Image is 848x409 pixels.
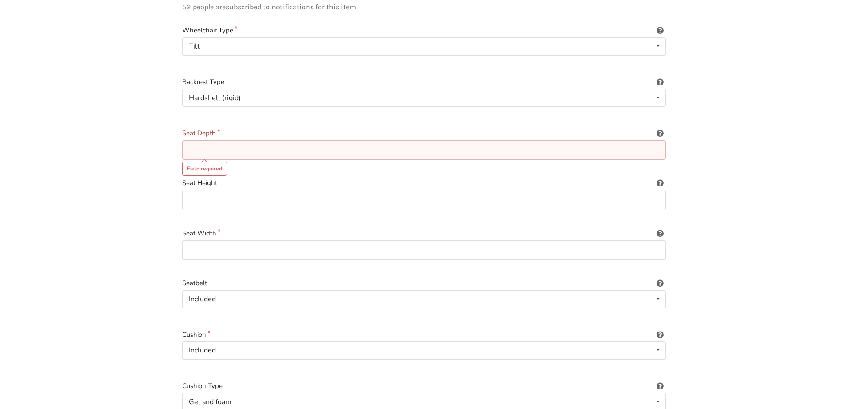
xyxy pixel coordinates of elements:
label: Cushion Type [182,381,666,391]
label: Seat Height [182,178,666,188]
div: Field required [182,162,227,176]
p: 52 people are subscribed to notifications for this item [182,3,666,11]
div: Included [189,347,216,354]
div: Included [189,296,216,303]
div: Gel and foam [189,398,231,405]
label: Seat Depth [182,128,666,138]
label: Seatbelt [182,278,666,288]
label: Backrest Type [182,77,666,87]
label: Cushion [182,330,666,340]
div: Tilt [189,43,200,50]
div: Hardshell (rigid) [189,94,241,101]
label: Wheelchair Type [182,25,666,36]
label: Seat Width [182,228,666,239]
